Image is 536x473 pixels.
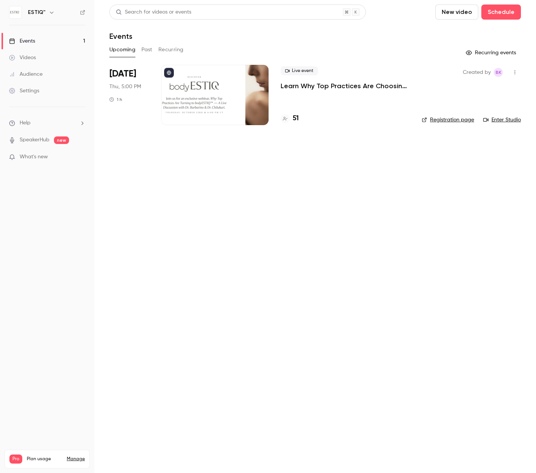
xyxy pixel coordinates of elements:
span: Created by [463,68,491,77]
div: Oct 23 Thu, 6:00 PM (America/Chicago) [109,65,149,125]
a: SpeakerHub [20,136,49,144]
div: Videos [9,54,36,61]
span: What's new [20,153,48,161]
span: Pro [9,455,22,464]
a: Enter Studio [483,116,521,124]
div: Settings [9,87,39,95]
h6: ESTIQ™ [28,9,46,16]
span: Help [20,119,31,127]
button: Upcoming [109,44,135,56]
a: Registration page [422,116,474,124]
button: Past [141,44,152,56]
img: ESTIQ™ [9,6,22,18]
li: help-dropdown-opener [9,119,85,127]
a: 51 [281,113,299,124]
button: Recurring events [462,47,521,59]
span: Brian Kirk [494,68,503,77]
span: new [54,136,69,144]
button: New video [435,5,478,20]
div: Events [9,37,35,45]
span: BK [496,68,501,77]
h4: 51 [293,113,299,124]
span: Live event [281,66,318,75]
span: Plan usage [27,456,62,462]
span: [DATE] [109,68,136,80]
div: Audience [9,70,43,78]
button: Recurring [158,44,184,56]
h1: Events [109,32,132,41]
div: 1 h [109,96,122,103]
span: Thu, 5:00 PM [109,83,141,90]
a: Learn Why Top Practices Are Choosing bodyESTIQ™ — A Live Discussion with [PERSON_NAME] & [PERSON_... [281,81,410,90]
a: Manage [67,456,85,462]
div: Search for videos or events [116,8,191,16]
button: Schedule [481,5,521,20]
iframe: Noticeable Trigger [76,154,85,161]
